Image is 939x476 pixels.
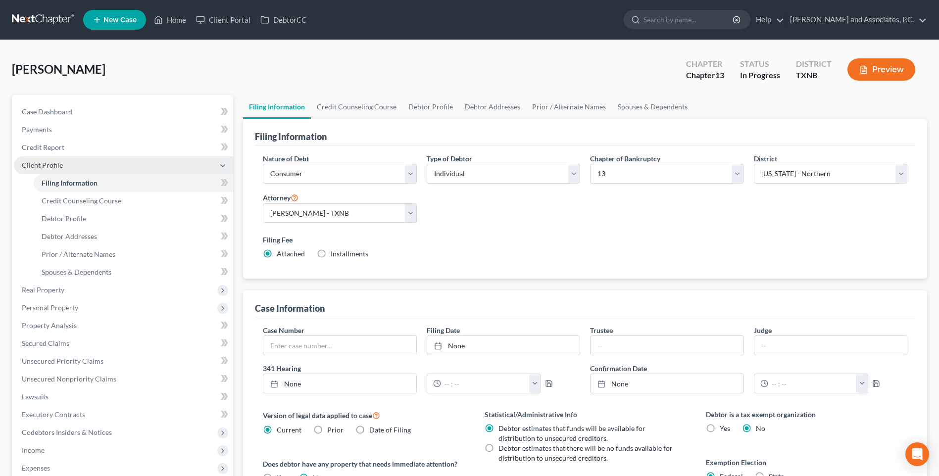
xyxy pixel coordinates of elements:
[498,444,673,462] span: Debtor estimates that there will be no funds available for distribution to unsecured creditors.
[277,249,305,258] span: Attached
[14,121,233,139] a: Payments
[22,357,103,365] span: Unsecured Priority Claims
[103,16,137,24] span: New Case
[22,107,72,116] span: Case Dashboard
[369,426,411,434] span: Date of Filing
[311,95,402,119] a: Credit Counseling Course
[263,336,416,355] input: Enter case number...
[263,191,298,203] label: Attorney
[751,11,784,29] a: Help
[686,70,724,81] div: Chapter
[754,153,777,164] label: District
[459,95,526,119] a: Debtor Addresses
[42,214,86,223] span: Debtor Profile
[740,58,780,70] div: Status
[22,375,116,383] span: Unsecured Nonpriority Claims
[22,339,69,347] span: Secured Claims
[22,410,85,419] span: Executory Contracts
[258,363,585,374] label: 341 Hearing
[427,325,460,335] label: Filing Date
[706,457,907,468] label: Exemption Election
[526,95,612,119] a: Prior / Alternate Names
[263,409,464,421] label: Version of legal data applied to case
[14,103,233,121] a: Case Dashboard
[715,70,724,80] span: 13
[22,428,112,436] span: Codebtors Insiders & Notices
[498,424,645,442] span: Debtor estimates that funds will be available for distribution to unsecured creditors.
[12,62,105,76] span: [PERSON_NAME]
[591,374,743,393] a: None
[34,192,233,210] a: Credit Counseling Course
[427,336,580,355] a: None
[785,11,927,29] a: [PERSON_NAME] and Associates, P.C.
[441,374,530,393] input: -- : --
[42,196,121,205] span: Credit Counseling Course
[427,153,472,164] label: Type of Debtor
[255,11,311,29] a: DebtorCC
[263,325,304,335] label: Case Number
[22,125,52,134] span: Payments
[905,442,929,466] div: Open Intercom Messenger
[590,153,660,164] label: Chapter of Bankruptcy
[14,388,233,406] a: Lawsuits
[255,302,325,314] div: Case Information
[34,263,233,281] a: Spouses & Dependents
[34,174,233,192] a: Filing Information
[42,268,111,276] span: Spouses & Dependents
[263,235,907,245] label: Filing Fee
[22,161,63,169] span: Client Profile
[22,286,64,294] span: Real Property
[14,317,233,334] a: Property Analysis
[243,95,311,119] a: Filing Information
[643,10,734,29] input: Search by name...
[34,228,233,245] a: Debtor Addresses
[22,392,49,401] span: Lawsuits
[149,11,191,29] a: Home
[263,459,464,469] label: Does debtor have any property that needs immediate attention?
[14,406,233,424] a: Executory Contracts
[42,179,98,187] span: Filing Information
[402,95,459,119] a: Debtor Profile
[34,210,233,228] a: Debtor Profile
[585,363,912,374] label: Confirmation Date
[22,303,78,312] span: Personal Property
[22,464,50,472] span: Expenses
[796,70,832,81] div: TXNB
[754,336,907,355] input: --
[756,424,765,432] span: No
[277,426,301,434] span: Current
[22,321,77,330] span: Property Analysis
[740,70,780,81] div: In Progress
[686,58,724,70] div: Chapter
[591,336,743,355] input: --
[255,131,327,143] div: Filing Information
[22,143,64,151] span: Credit Report
[42,232,97,240] span: Debtor Addresses
[14,334,233,352] a: Secured Claims
[796,58,832,70] div: District
[14,139,233,156] a: Credit Report
[263,374,416,393] a: None
[754,325,772,335] label: Judge
[768,374,857,393] input: -- : --
[263,153,309,164] label: Nature of Debt
[42,250,115,258] span: Prior / Alternate Names
[14,370,233,388] a: Unsecured Nonpriority Claims
[327,426,344,434] span: Prior
[720,424,730,432] span: Yes
[34,245,233,263] a: Prior / Alternate Names
[590,325,613,335] label: Trustee
[612,95,693,119] a: Spouses & Dependents
[22,446,45,454] span: Income
[706,409,907,420] label: Debtor is a tax exempt organization
[485,409,686,420] label: Statistical/Administrative Info
[331,249,368,258] span: Installments
[191,11,255,29] a: Client Portal
[14,352,233,370] a: Unsecured Priority Claims
[847,58,915,81] button: Preview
